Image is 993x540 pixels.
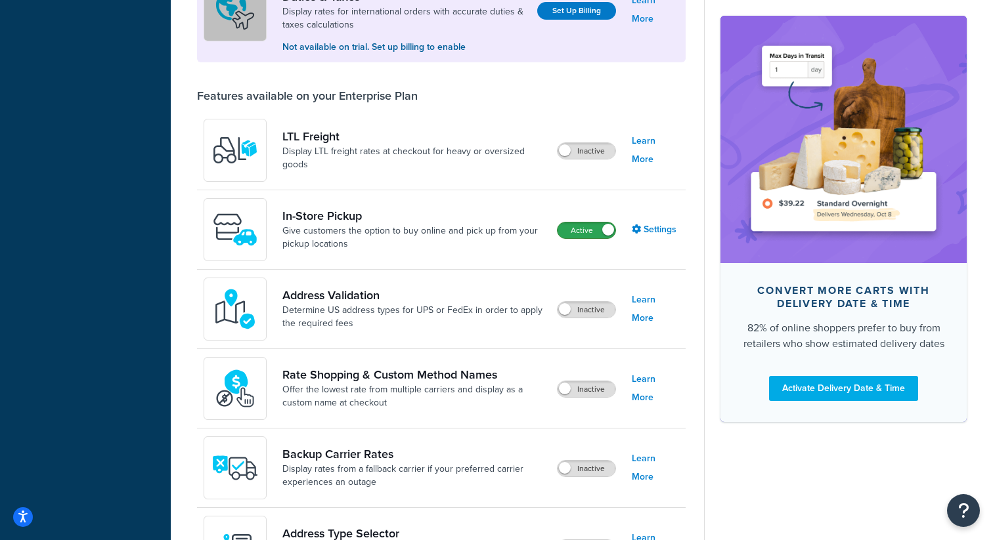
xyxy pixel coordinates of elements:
[282,129,546,144] a: LTL Freight
[282,383,546,409] a: Offer the lowest rate from multiple carriers and display as a custom name at checkout
[282,209,546,223] a: In-Store Pickup
[212,286,258,332] img: kIG8fy0lQAAAABJRU5ErkJggg==
[632,132,679,169] a: Learn More
[537,2,616,20] a: Set Up Billing
[558,222,615,238] label: Active
[632,220,679,239] a: Settings
[558,461,615,476] label: Inactive
[558,143,615,159] label: Inactive
[769,375,918,400] a: Activate Delivery Date & Time
[282,40,527,54] p: Not available on trial. Set up billing to enable
[632,449,679,486] a: Learn More
[282,145,546,171] a: Display LTL freight rates at checkout for heavy or oversized goods
[282,224,546,251] a: Give customers the option to buy online and pick up from your pickup locations
[632,291,679,327] a: Learn More
[741,283,946,310] div: Convert more carts with delivery date & time
[212,127,258,173] img: y79ZsPf0fXUFUhFXDzUgf+ktZg5F2+ohG75+v3d2s1D9TjoU8PiyCIluIjV41seZevKCRuEjTPPOKHJsQcmKCXGdfprl3L4q7...
[558,302,615,318] label: Inactive
[282,288,546,302] a: Address Validation
[282,367,546,382] a: Rate Shopping & Custom Method Names
[740,35,947,243] img: feature-image-ddt-36eae7f7280da8017bfb280eaccd9c446f90b1fe08728e4019434db127062ab4.png
[282,463,546,489] a: Display rates from a fallback carrier if your preferred carrier experiences an outage
[282,304,546,330] a: Determine US address types for UPS or FedEx in order to apply the required fees
[212,445,258,491] img: icon-duo-feat-backup-carrier-4420b188.png
[947,494,980,527] button: Open Resource Center
[558,381,615,397] label: Inactive
[282,447,546,461] a: Backup Carrier Rates
[632,370,679,407] a: Learn More
[212,207,258,253] img: wfgcfpwTIucLEAAAAASUVORK5CYII=
[282,5,527,31] a: Display rates for international orders with accurate duties & taxes calculations
[741,320,946,351] div: 82% of online shoppers prefer to buy from retailers who show estimated delivery dates
[197,89,418,103] div: Features available on your Enterprise Plan
[212,365,258,411] img: icon-duo-feat-rate-shopping-ecdd8bed.png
